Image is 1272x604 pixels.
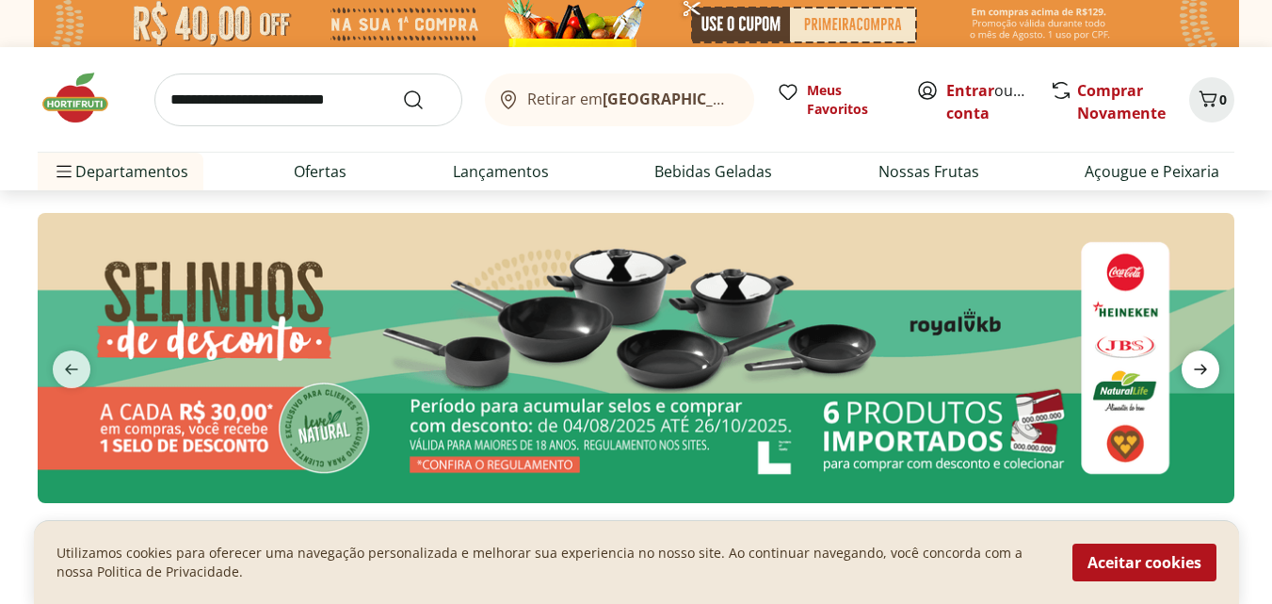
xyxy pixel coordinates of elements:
button: Go to page 7 from fs-carousel [657,518,672,563]
button: Go to page 1 from fs-carousel [555,518,571,563]
button: Aceitar cookies [1072,544,1216,581]
button: Retirar em[GEOGRAPHIC_DATA]/[GEOGRAPHIC_DATA] [485,73,754,126]
button: next [1167,351,1234,388]
span: Departamentos [53,149,188,194]
span: 0 [1219,90,1227,108]
a: Comprar Novamente [1077,80,1166,123]
a: Criar conta [946,80,1050,123]
button: previous [38,351,105,388]
button: Go to page 4 from fs-carousel [601,518,616,563]
span: ou [946,79,1030,124]
a: Entrar [946,80,994,101]
img: Hortifruti [38,70,132,126]
span: Meus Favoritos [807,81,894,119]
a: Ofertas [294,160,346,183]
button: Submit Search [402,89,447,111]
button: Go to page 10 from fs-carousel [702,518,717,563]
button: Go to page 2 from fs-carousel [571,518,586,563]
p: Utilizamos cookies para oferecer uma navegação personalizada e melhorar sua experiencia no nosso ... [56,544,1050,581]
a: Açougue e Peixaria [1085,160,1219,183]
button: Current page from fs-carousel [631,518,657,563]
button: Carrinho [1189,77,1234,122]
a: Bebidas Geladas [654,160,772,183]
a: Meus Favoritos [777,81,894,119]
a: Lançamentos [453,160,549,183]
b: [GEOGRAPHIC_DATA]/[GEOGRAPHIC_DATA] [603,89,920,109]
input: search [154,73,462,126]
button: Go to page 9 from fs-carousel [687,518,702,563]
button: Go to page 5 from fs-carousel [616,518,631,563]
img: selinhos [38,213,1234,503]
button: Go to page 3 from fs-carousel [586,518,601,563]
span: Retirar em [527,90,735,107]
button: Go to page 8 from fs-carousel [672,518,687,563]
button: Menu [53,149,75,194]
a: Nossas Frutas [878,160,979,183]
